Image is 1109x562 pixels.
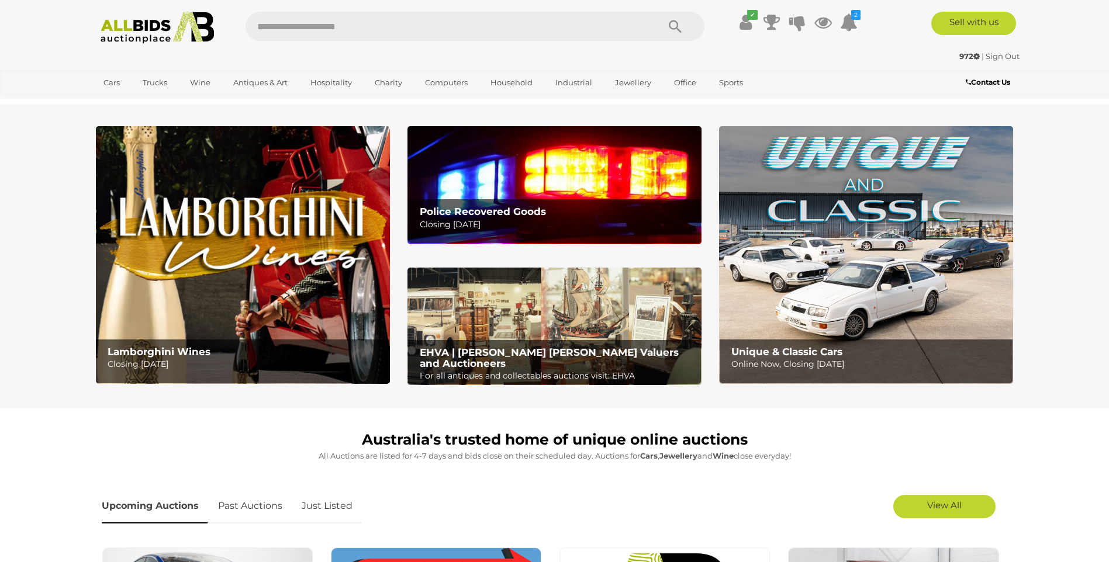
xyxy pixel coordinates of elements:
p: Closing [DATE] [108,357,383,372]
a: Upcoming Auctions [102,489,208,523]
a: View All [893,495,996,518]
b: Police Recovered Goods [420,206,546,217]
a: [GEOGRAPHIC_DATA] [96,92,194,112]
a: Police Recovered Goods Police Recovered Goods Closing [DATE] [407,126,702,244]
strong: Jewellery [659,451,697,460]
a: Charity [367,73,410,92]
a: Past Auctions [209,489,291,523]
a: Cars [96,73,127,92]
a: Household [483,73,540,92]
a: Unique & Classic Cars Unique & Classic Cars Online Now, Closing [DATE] [719,126,1013,384]
b: Unique & Classic Cars [731,346,842,358]
a: Wine [182,73,218,92]
a: 972 [959,51,982,61]
b: EHVA | [PERSON_NAME] [PERSON_NAME] Valuers and Auctioneers [420,346,679,369]
a: Office [666,73,704,92]
a: Lamborghini Wines Lamborghini Wines Closing [DATE] [96,126,390,384]
strong: Wine [713,451,734,460]
p: Online Now, Closing [DATE] [731,357,1007,372]
i: 2 [851,10,861,20]
b: Lamborghini Wines [108,346,210,358]
i: ✔ [747,10,758,20]
h1: Australia's trusted home of unique online auctions [102,432,1008,448]
strong: Cars [640,451,658,460]
img: Allbids.com.au [94,12,221,44]
img: EHVA | Evans Hastings Valuers and Auctioneers [407,268,702,386]
a: Just Listed [293,489,361,523]
a: Industrial [548,73,600,92]
button: Search [646,12,704,41]
a: Sell with us [931,12,1016,35]
a: Jewellery [607,73,659,92]
span: | [982,51,984,61]
a: Sign Out [986,51,1020,61]
p: All Auctions are listed for 4-7 days and bids close on their scheduled day. Auctions for , and cl... [102,449,1008,463]
span: View All [927,499,962,511]
a: Sports [711,73,751,92]
a: EHVA | Evans Hastings Valuers and Auctioneers EHVA | [PERSON_NAME] [PERSON_NAME] Valuers and Auct... [407,268,702,386]
a: ✔ [737,12,755,33]
a: Trucks [135,73,175,92]
img: Lamborghini Wines [96,126,390,384]
p: Closing [DATE] [420,217,695,232]
a: Hospitality [303,73,360,92]
img: Police Recovered Goods [407,126,702,244]
p: For all antiques and collectables auctions visit: EHVA [420,369,695,383]
b: Contact Us [966,78,1010,86]
a: Contact Us [966,76,1013,89]
a: 2 [840,12,858,33]
img: Unique & Classic Cars [719,126,1013,384]
a: Antiques & Art [226,73,295,92]
strong: 972 [959,51,980,61]
a: Computers [417,73,475,92]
